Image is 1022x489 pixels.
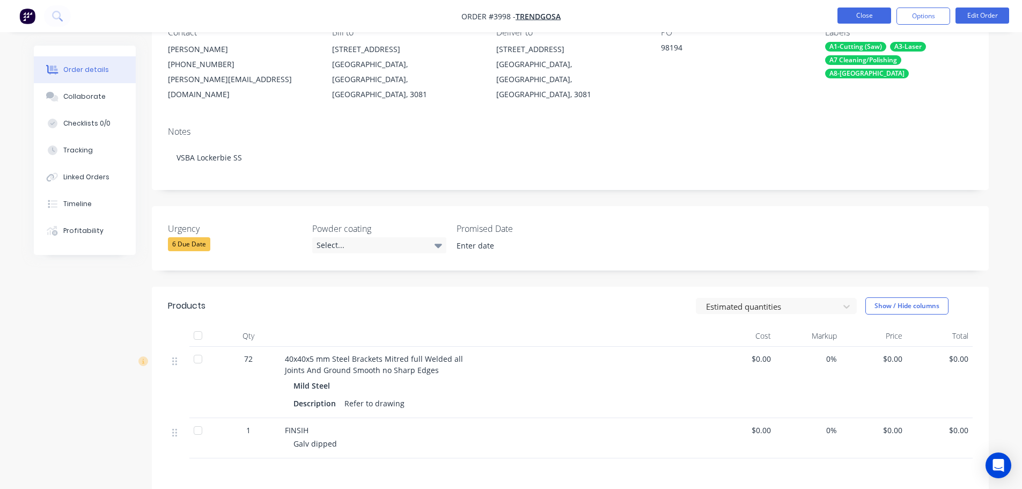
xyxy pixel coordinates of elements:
a: Trendgosa [516,11,561,21]
div: Deliver to [496,27,643,38]
div: [PERSON_NAME][EMAIL_ADDRESS][DOMAIN_NAME] [168,72,315,102]
div: [PHONE_NUMBER] [168,57,315,72]
label: Powder coating [312,222,446,235]
button: Profitability [34,217,136,244]
div: Linked Orders [63,172,109,182]
span: 0% [780,353,837,364]
div: [STREET_ADDRESS][GEOGRAPHIC_DATA], [GEOGRAPHIC_DATA], [GEOGRAPHIC_DATA], 3081 [332,42,479,102]
div: A1-Cutting (Saw) [825,42,886,52]
div: [GEOGRAPHIC_DATA], [GEOGRAPHIC_DATA], [GEOGRAPHIC_DATA], 3081 [332,57,479,102]
div: 98194 [661,42,795,57]
span: $0.00 [845,425,903,436]
div: Mild Steel [293,378,334,393]
div: Bill to [332,27,479,38]
div: Labels [825,27,972,38]
div: Price [841,325,907,347]
div: Products [168,300,205,312]
div: [STREET_ADDRESS] [332,42,479,57]
button: Checklists 0/0 [34,110,136,137]
div: Select... [312,237,446,253]
div: Timeline [63,199,92,209]
div: Open Intercom Messenger [986,452,1011,478]
span: FINSIH [285,425,308,435]
span: 0% [780,425,837,436]
div: Contact [168,27,315,38]
button: Edit Order [955,8,1009,24]
div: A8-[GEOGRAPHIC_DATA] [825,69,909,78]
button: Timeline [34,191,136,217]
button: Order details [34,56,136,83]
button: Linked Orders [34,164,136,191]
div: Collaborate [63,92,106,101]
div: Markup [775,325,841,347]
span: Order #3998 - [461,11,516,21]
span: $0.00 [845,353,903,364]
img: Factory [19,8,35,24]
div: Order details [63,65,109,75]
span: $0.00 [911,353,968,364]
span: 72 [244,353,253,364]
div: Cost [710,325,776,347]
div: Description [293,396,340,411]
div: Refer to drawing [340,396,409,411]
div: A7 Cleaning/Polishing [825,55,901,65]
div: [STREET_ADDRESS] [496,42,643,57]
div: [GEOGRAPHIC_DATA], [GEOGRAPHIC_DATA], [GEOGRAPHIC_DATA], 3081 [496,57,643,102]
span: Galv dipped [293,439,337,449]
label: Urgency [168,222,302,235]
button: Close [837,8,891,24]
span: 1 [246,425,251,436]
div: [PERSON_NAME] [168,42,315,57]
div: Profitability [63,226,104,236]
span: $0.00 [714,353,771,364]
div: Notes [168,127,973,137]
button: Show / Hide columns [865,297,949,315]
div: 6 Due Date [168,237,210,251]
div: Qty [216,325,281,347]
button: Options [896,8,950,25]
div: Checklists 0/0 [63,119,111,128]
div: Tracking [63,145,93,155]
button: Tracking [34,137,136,164]
div: A3-Laser [890,42,926,52]
button: Collaborate [34,83,136,110]
div: Total [907,325,973,347]
span: $0.00 [714,425,771,436]
div: [PERSON_NAME][PHONE_NUMBER][PERSON_NAME][EMAIL_ADDRESS][DOMAIN_NAME] [168,42,315,102]
div: [STREET_ADDRESS][GEOGRAPHIC_DATA], [GEOGRAPHIC_DATA], [GEOGRAPHIC_DATA], 3081 [496,42,643,102]
label: Promised Date [457,222,591,235]
span: 40x40x5 mm Steel Brackets Mitred full Welded all Joints And Ground Smooth no Sharp Edges [285,354,463,375]
span: $0.00 [911,425,968,436]
div: PO [661,27,808,38]
input: Enter date [449,238,583,254]
div: VSBA Lockerbie SS [168,141,973,174]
